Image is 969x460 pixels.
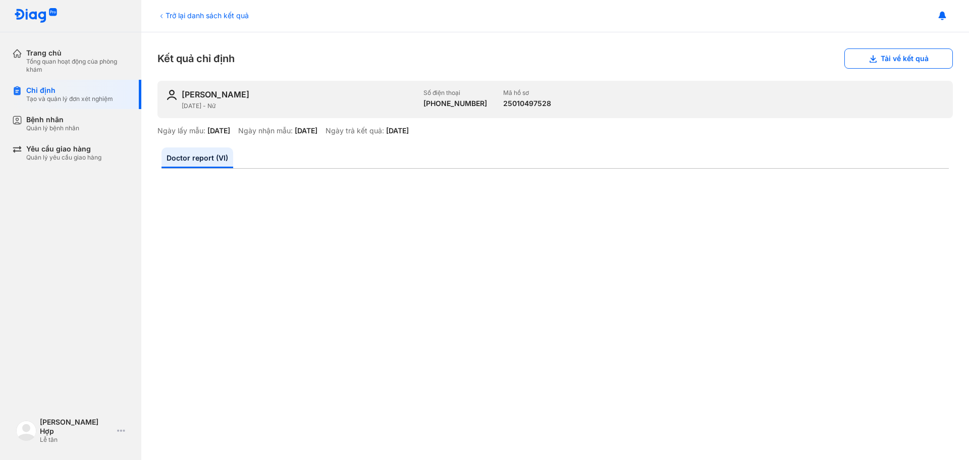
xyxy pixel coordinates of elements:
[423,99,487,108] div: [PHONE_NUMBER]
[386,126,409,135] div: [DATE]
[326,126,384,135] div: Ngày trả kết quả:
[16,421,36,441] img: logo
[40,436,113,444] div: Lễ tân
[26,124,79,132] div: Quản lý bệnh nhân
[26,154,101,162] div: Quản lý yêu cầu giao hàng
[295,126,317,135] div: [DATE]
[166,89,178,101] img: user-icon
[161,147,233,168] a: Doctor report (VI)
[26,95,113,103] div: Tạo và quản lý đơn xét nghiệm
[26,48,129,58] div: Trang chủ
[40,418,113,436] div: [PERSON_NAME] Hợp
[238,126,293,135] div: Ngày nhận mẫu:
[503,99,551,108] div: 25010497528
[182,102,415,110] div: [DATE] - Nữ
[423,89,487,97] div: Số điện thoại
[844,48,953,69] button: Tải về kết quả
[182,89,249,100] div: [PERSON_NAME]
[26,86,113,95] div: Chỉ định
[26,115,79,124] div: Bệnh nhân
[26,58,129,74] div: Tổng quan hoạt động của phòng khám
[157,126,205,135] div: Ngày lấy mẫu:
[157,10,249,21] div: Trở lại danh sách kết quả
[14,8,58,24] img: logo
[26,144,101,154] div: Yêu cầu giao hàng
[503,89,551,97] div: Mã hồ sơ
[207,126,230,135] div: [DATE]
[157,48,953,69] div: Kết quả chỉ định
